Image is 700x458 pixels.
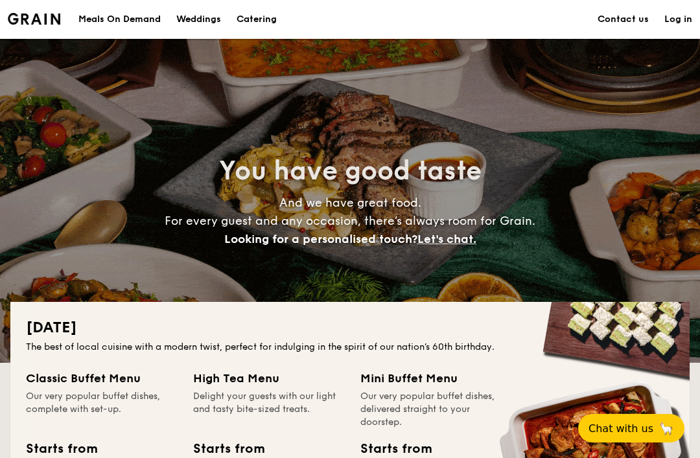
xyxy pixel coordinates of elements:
span: And we have great food. For every guest and any occasion, there’s always room for Grain. [165,196,535,246]
div: The best of local cuisine with a modern twist, perfect for indulging in the spirit of our nation’... [26,341,674,354]
span: Let's chat. [417,232,476,246]
span: Chat with us [589,422,653,435]
span: 🦙 [659,421,674,436]
div: Our very popular buffet dishes, delivered straight to your doorstep. [360,390,512,429]
span: You have good taste [219,155,482,187]
div: Classic Buffet Menu [26,369,178,387]
div: High Tea Menu [193,369,345,387]
img: Grain [8,13,60,25]
span: Looking for a personalised touch? [224,232,417,246]
div: Mini Buffet Menu [360,369,512,387]
h2: [DATE] [26,317,674,338]
a: Logotype [8,13,60,25]
button: Chat with us🦙 [578,414,684,442]
div: Delight your guests with our light and tasty bite-sized treats. [193,390,345,429]
div: Our very popular buffet dishes, complete with set-up. [26,390,178,429]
